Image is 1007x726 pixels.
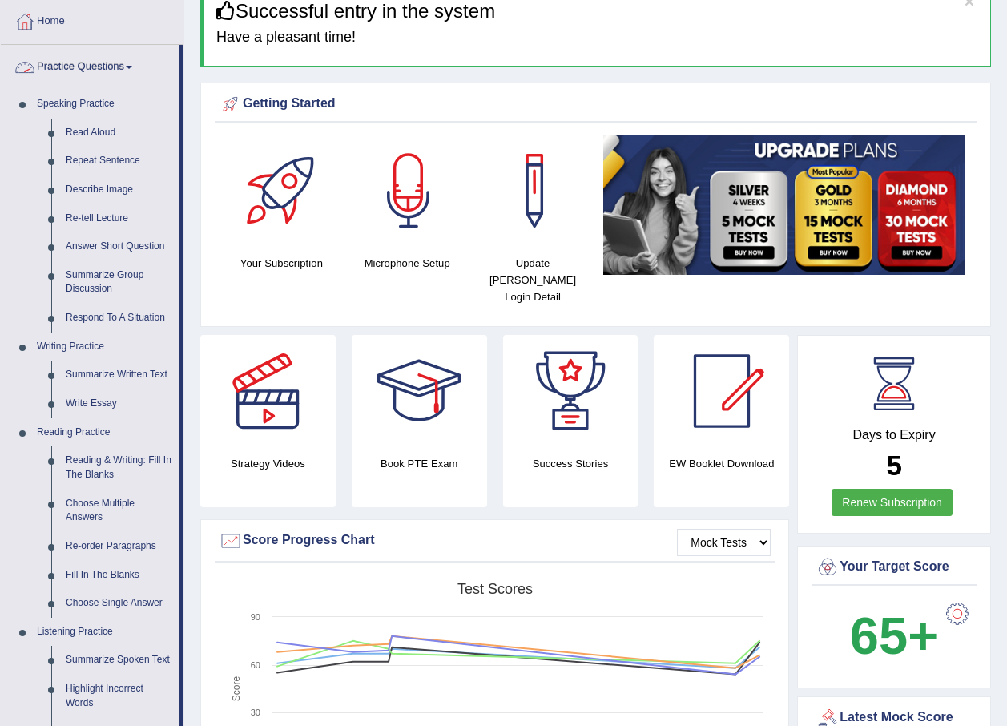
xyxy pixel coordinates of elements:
[58,675,179,717] a: Highlight Incorrect Words
[58,532,179,561] a: Re-order Paragraphs
[251,612,260,622] text: 90
[58,204,179,233] a: Re-tell Lecture
[231,676,242,702] tspan: Score
[654,455,789,472] h4: EW Booklet Download
[58,446,179,489] a: Reading & Writing: Fill In The Blanks
[251,708,260,717] text: 30
[58,147,179,175] a: Repeat Sentence
[58,490,179,532] a: Choose Multiple Answers
[30,618,179,647] a: Listening Practice
[58,589,179,618] a: Choose Single Answer
[1,45,179,85] a: Practice Questions
[227,255,336,272] h4: Your Subscription
[58,232,179,261] a: Answer Short Question
[200,455,336,472] h4: Strategy Videos
[219,92,973,116] div: Getting Started
[58,646,179,675] a: Summarize Spoken Text
[58,261,179,304] a: Summarize Group Discussion
[251,660,260,670] text: 60
[216,30,978,46] h4: Have a pleasant time!
[58,175,179,204] a: Describe Image
[58,119,179,147] a: Read Aloud
[886,450,901,481] b: 5
[352,255,462,272] h4: Microphone Setup
[816,428,973,442] h4: Days to Expiry
[816,555,973,579] div: Your Target Score
[30,418,179,447] a: Reading Practice
[58,361,179,389] a: Summarize Written Text
[352,455,487,472] h4: Book PTE Exam
[457,581,533,597] tspan: Test scores
[832,489,953,516] a: Renew Subscription
[478,255,588,305] h4: Update [PERSON_NAME] Login Detail
[219,529,771,553] div: Score Progress Chart
[58,389,179,418] a: Write Essay
[58,304,179,333] a: Respond To A Situation
[850,607,938,665] b: 65+
[603,135,965,274] img: small5.jpg
[503,455,638,472] h4: Success Stories
[30,333,179,361] a: Writing Practice
[30,90,179,119] a: Speaking Practice
[58,561,179,590] a: Fill In The Blanks
[216,1,978,22] h3: Successful entry in the system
